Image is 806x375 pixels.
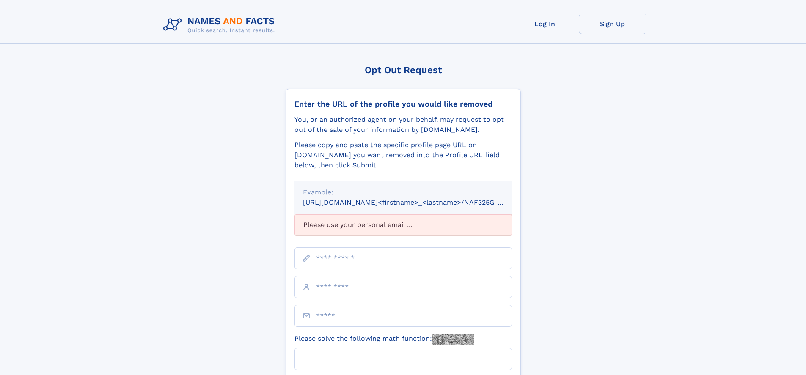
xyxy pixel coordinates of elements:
img: Logo Names and Facts [160,14,282,36]
div: Please copy and paste the specific profile page URL on [DOMAIN_NAME] you want removed into the Pr... [294,140,512,170]
a: Log In [511,14,579,34]
div: Please use your personal email ... [294,214,512,235]
a: Sign Up [579,14,646,34]
div: Enter the URL of the profile you would like removed [294,99,512,109]
div: Example: [303,187,503,197]
div: Opt Out Request [286,65,521,75]
div: You, or an authorized agent on your behalf, may request to opt-out of the sale of your informatio... [294,115,512,135]
label: Please solve the following math function: [294,334,474,345]
small: [URL][DOMAIN_NAME]<firstname>_<lastname>/NAF325G-xxxxxxxx [303,198,528,206]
